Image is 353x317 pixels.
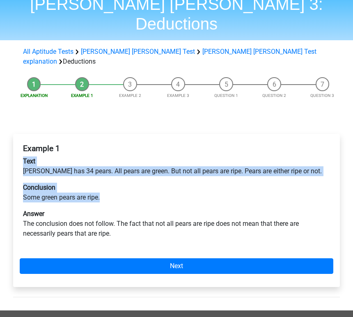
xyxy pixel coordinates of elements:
a: Example 2 [119,93,141,98]
a: Explanation [21,93,48,98]
b: Text [23,157,35,165]
p: Some green pears are ripe. [23,183,330,202]
b: Example 1 [23,144,60,153]
div: Deductions [20,47,333,67]
a: Example 3 [167,93,189,98]
p: [PERSON_NAME] has 34 pears. All pears are green. But not all pears are ripe. Pears are either rip... [23,156,330,176]
a: Example 1 [71,93,93,98]
a: Question 1 [214,93,238,98]
p: The conclusion does not follow. The fact that not all pears are ripe does not mean that there are... [23,209,330,239]
a: All Aptitude Tests [23,48,73,55]
a: Question 2 [262,93,286,98]
b: Answer [23,210,44,218]
a: [PERSON_NAME] [PERSON_NAME] Test [81,48,195,55]
a: Question 3 [310,93,334,98]
a: Next [20,258,333,274]
b: Conclusion [23,184,55,191]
